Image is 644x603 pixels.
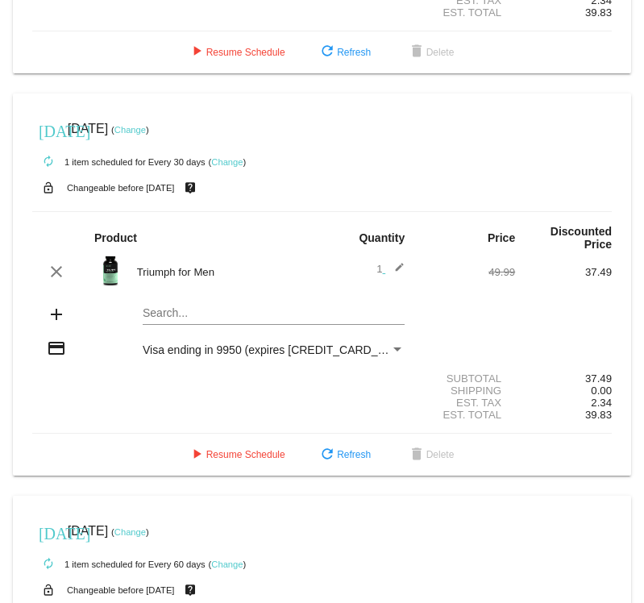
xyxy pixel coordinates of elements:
[305,440,384,469] button: Refresh
[585,6,612,19] span: 39.83
[515,266,612,278] div: 37.49
[114,527,146,537] a: Change
[591,397,612,409] span: 2.34
[114,125,146,135] a: Change
[318,47,371,58] span: Refresh
[32,157,206,167] small: 1 item scheduled for Every 30 days
[32,559,206,569] small: 1 item scheduled for Every 60 days
[305,38,384,67] button: Refresh
[318,449,371,460] span: Refresh
[591,385,612,397] span: 0.00
[181,580,200,601] mat-icon: live_help
[418,397,515,409] div: Est. Tax
[359,231,405,244] strong: Quantity
[515,372,612,385] div: 37.49
[94,255,127,287] img: Image-1-Triumph_carousel-front-transp.png
[111,125,149,135] small: ( )
[418,409,515,421] div: Est. Total
[488,231,515,244] strong: Price
[39,120,58,139] mat-icon: [DATE]
[47,339,66,358] mat-icon: credit_card
[111,527,149,537] small: ( )
[174,38,298,67] button: Resume Schedule
[187,47,285,58] span: Resume Schedule
[47,305,66,324] mat-icon: add
[47,262,66,281] mat-icon: clear
[181,177,200,198] mat-icon: live_help
[39,555,58,574] mat-icon: autorenew
[94,231,137,244] strong: Product
[407,43,426,62] mat-icon: delete
[585,409,612,421] span: 39.83
[209,157,247,167] small: ( )
[39,522,58,542] mat-icon: [DATE]
[143,343,405,356] mat-select: Payment Method
[67,183,175,193] small: Changeable before [DATE]
[211,559,243,569] a: Change
[394,38,467,67] button: Delete
[211,157,243,167] a: Change
[129,266,322,278] div: Triumph for Men
[551,225,612,251] strong: Discounted Price
[187,449,285,460] span: Resume Schedule
[39,177,58,198] mat-icon: lock_open
[143,343,413,356] span: Visa ending in 9950 (expires [CREDIT_CARD_DATA])
[67,585,175,595] small: Changeable before [DATE]
[385,262,405,281] mat-icon: edit
[407,47,455,58] span: Delete
[318,446,337,465] mat-icon: refresh
[418,266,515,278] div: 49.99
[407,446,426,465] mat-icon: delete
[174,440,298,469] button: Resume Schedule
[418,372,515,385] div: Subtotal
[143,307,405,320] input: Search...
[376,263,405,275] span: 1
[209,559,247,569] small: ( )
[407,449,455,460] span: Delete
[318,43,337,62] mat-icon: refresh
[187,446,206,465] mat-icon: play_arrow
[394,440,467,469] button: Delete
[39,152,58,172] mat-icon: autorenew
[418,6,515,19] div: Est. Total
[418,385,515,397] div: Shipping
[39,580,58,601] mat-icon: lock_open
[187,43,206,62] mat-icon: play_arrow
